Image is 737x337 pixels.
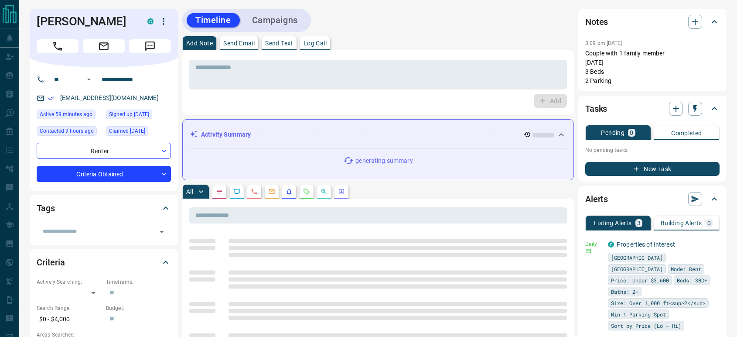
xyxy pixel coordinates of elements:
[37,143,171,159] div: Renter
[37,198,171,219] div: Tags
[585,11,720,32] div: Notes
[355,156,413,165] p: generating summary
[40,127,94,135] span: Contacted 9 hours ago
[585,102,607,116] h2: Tasks
[106,304,171,312] p: Budget:
[106,126,171,138] div: Fri Jun 07 2024
[671,265,701,273] span: Mode: Rent
[37,126,102,138] div: Wed Aug 13 2025
[37,39,78,53] span: Call
[84,74,94,85] button: Open
[611,310,666,319] span: Min 1 Parking Spot
[585,40,622,46] p: 3:09 pm [DATE]
[109,110,149,119] span: Signed up [DATE]
[201,130,251,139] p: Activity Summary
[611,253,663,262] span: [GEOGRAPHIC_DATA]
[304,40,327,46] p: Log Call
[251,188,258,195] svg: Calls
[611,321,681,330] span: Sort by Price (Lo - Hi)
[37,278,102,286] p: Actively Searching:
[661,220,702,226] p: Building Alerts
[190,127,566,143] div: Activity Summary
[677,276,707,285] span: Beds: 3BD+
[585,49,720,86] p: Couple with 1 family member [DATE] 3 Beds 2 Parking
[611,276,669,285] span: Price: Under $3,600
[37,14,134,28] h1: [PERSON_NAME]
[233,188,240,195] svg: Lead Browsing Activity
[286,188,293,195] svg: Listing Alerts
[60,94,159,101] a: [EMAIL_ADDRESS][DOMAIN_NAME]
[601,130,624,136] p: Pending
[707,220,711,226] p: 0
[268,188,275,195] svg: Emails
[37,166,171,182] div: Criteria Obtained
[608,241,614,248] div: condos.ca
[585,248,591,254] svg: Email
[585,192,608,206] h2: Alerts
[585,15,608,29] h2: Notes
[156,226,168,238] button: Open
[303,188,310,195] svg: Requests
[106,278,171,286] p: Timeframe:
[129,39,171,53] span: Message
[223,40,255,46] p: Send Email
[338,188,345,195] svg: Agent Actions
[671,130,702,136] p: Completed
[243,13,307,28] button: Campaigns
[265,40,293,46] p: Send Text
[585,98,720,119] div: Tasks
[109,127,145,135] span: Claimed [DATE]
[611,299,706,307] span: Size: Over 1,000 ft<sup>2</sup>
[37,201,55,215] h2: Tags
[611,287,638,296] span: Baths: 2+
[186,189,193,195] p: All
[637,220,641,226] p: 3
[186,40,213,46] p: Add Note
[37,255,65,269] h2: Criteria
[216,188,223,195] svg: Notes
[321,188,328,195] svg: Opportunities
[48,95,54,101] svg: Email Verified
[585,240,603,248] p: Daily
[40,110,92,119] span: Active 58 minutes ago
[630,130,633,136] p: 0
[106,110,171,122] div: Tue Feb 08 2022
[37,110,102,122] div: Wed Aug 13 2025
[594,220,632,226] p: Listing Alerts
[585,162,720,176] button: New Task
[37,304,102,312] p: Search Range:
[37,252,171,273] div: Criteria
[37,312,102,327] p: $0 - $4,000
[611,265,663,273] span: [GEOGRAPHIC_DATA]
[585,189,720,210] div: Alerts
[585,144,720,157] p: No pending tasks
[617,241,675,248] a: Properties of Interest
[83,39,125,53] span: Email
[187,13,240,28] button: Timeline
[147,18,154,24] div: condos.ca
